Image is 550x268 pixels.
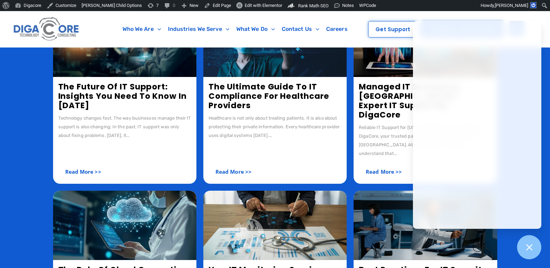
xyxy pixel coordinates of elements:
[359,123,492,158] div: Reliable IT Support for [US_STATE] Businesses Welcome to DigaCore, your trusted partner for manag...
[298,3,329,8] span: Rank Math SEO
[368,21,417,37] a: Get Support
[209,165,259,179] a: Read More >>
[12,15,81,44] img: Digacore logo 1
[359,165,409,179] a: Read More >>
[233,21,278,37] a: What We Do
[359,81,462,120] a: Managed IT Services in [GEOGRAPHIC_DATA] - Expert IT Support by DigaCore
[375,27,410,32] span: Get Support
[110,21,360,37] nav: Menu
[164,21,233,37] a: Industries We Serve
[245,3,282,8] span: Edit with Elementor
[58,114,191,140] div: Technology changes fast. The way businesses manage their IT support is also changing. In the past...
[58,165,108,179] a: Read More >>
[203,191,347,260] img: IT Monitoring Services Reduce Downtime in Healthcare
[53,191,196,260] img: Cloud Computing in Modern Healthcare IT
[209,114,341,140] div: Healthcare is not only about treating patients. It is also about protecting their private informa...
[58,81,187,111] a: The Future of IT Support: Insights You Need to Know in [DATE]
[323,21,351,37] a: Careers
[495,3,528,8] span: [PERSON_NAME]
[413,21,541,229] iframe: Chatgenie Messenger
[209,81,330,111] a: The Ultimate Guide to IT Compliance for Healthcare Providers
[354,191,497,260] img: Best Practices for IT Security
[278,21,323,37] a: Contact Us
[119,21,164,37] a: Who We Are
